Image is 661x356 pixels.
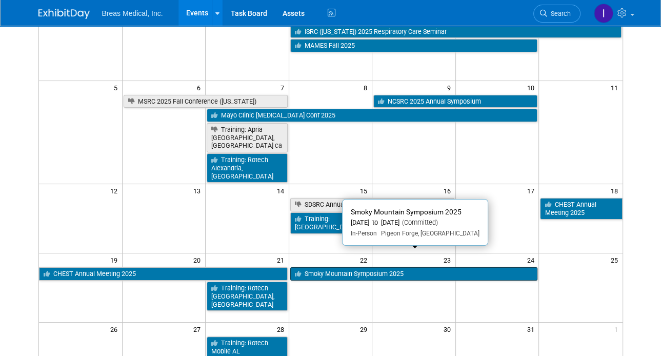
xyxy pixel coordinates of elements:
[351,219,479,227] div: [DATE] to [DATE]
[526,184,538,197] span: 17
[192,253,205,266] span: 20
[443,253,455,266] span: 23
[446,81,455,94] span: 9
[351,230,377,237] span: In-Person
[526,253,538,266] span: 24
[109,253,122,266] span: 19
[377,230,479,237] span: Pigeon Forge, [GEOGRAPHIC_DATA]
[38,9,90,19] img: ExhibitDay
[363,81,372,94] span: 8
[540,198,622,219] a: CHEST Annual Meeting 2025
[290,212,371,233] a: Training: [GEOGRAPHIC_DATA]
[276,184,289,197] span: 14
[526,323,538,335] span: 31
[533,5,580,23] a: Search
[610,81,623,94] span: 11
[613,323,623,335] span: 1
[526,81,538,94] span: 10
[359,253,372,266] span: 22
[109,323,122,335] span: 26
[443,184,455,197] span: 16
[547,10,571,17] span: Search
[109,184,122,197] span: 12
[443,323,455,335] span: 30
[102,9,163,17] span: Breas Medical, Inc.
[196,81,205,94] span: 6
[207,109,537,122] a: Mayo Clinic [MEDICAL_DATA] Conf 2025
[207,282,288,311] a: Training: Rotech [GEOGRAPHIC_DATA], [GEOGRAPHIC_DATA]
[373,95,537,108] a: NCSRC 2025 Annual Symposium
[276,323,289,335] span: 28
[290,198,454,211] a: SDSRC Annual Conference 2025
[610,184,623,197] span: 18
[594,4,613,23] img: Inga Dolezar
[192,323,205,335] span: 27
[359,184,372,197] span: 15
[207,123,288,152] a: Training: Apria [GEOGRAPHIC_DATA], [GEOGRAPHIC_DATA] ca
[290,39,538,52] a: MAMES Fall 2025
[113,81,122,94] span: 5
[359,323,372,335] span: 29
[279,81,289,94] span: 7
[351,208,462,216] span: Smoky Mountain Symposium 2025
[399,219,438,226] span: (Committed)
[124,95,288,108] a: MSRC 2025 Fall Conference ([US_STATE])
[290,25,622,38] a: ISRC ([US_STATE]) 2025 Respiratory Care Seminar
[276,253,289,266] span: 21
[290,267,538,281] a: Smoky Mountain Symposium 2025
[39,267,288,281] a: CHEST Annual Meeting 2025
[207,153,288,183] a: Training: Rotech Alexandria, [GEOGRAPHIC_DATA]
[192,184,205,197] span: 13
[610,253,623,266] span: 25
